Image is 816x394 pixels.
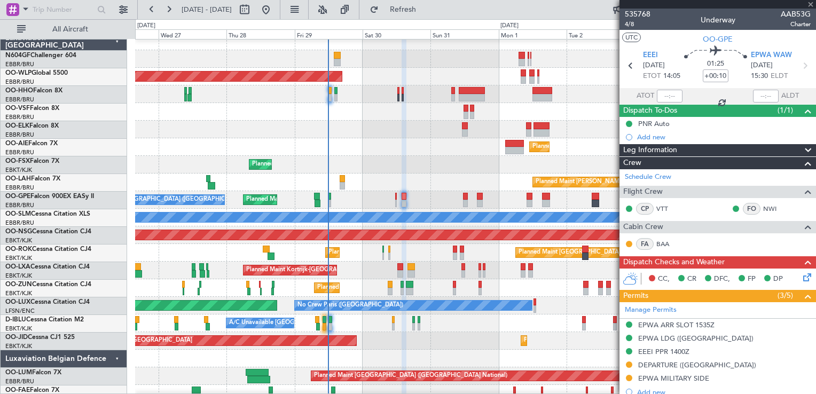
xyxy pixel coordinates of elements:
span: ETOT [643,71,661,82]
a: EBBR/BRU [5,219,34,227]
a: D-IBLUCessna Citation M2 [5,317,84,323]
span: DFC, [714,274,730,285]
a: OO-ROKCessna Citation CJ4 [5,246,91,253]
a: BAA [656,239,680,249]
span: 535768 [625,9,650,20]
div: Planned Maint [GEOGRAPHIC_DATA] ([GEOGRAPHIC_DATA] National) [314,368,507,384]
span: Refresh [381,6,426,13]
a: OO-SLMCessna Citation XLS [5,211,90,217]
a: Manage Permits [625,305,677,316]
span: [DATE] - [DATE] [182,5,232,14]
a: EBKT/KJK [5,237,32,245]
span: Charter [781,20,811,29]
div: Planned Maint Kortrijk-[GEOGRAPHIC_DATA] [252,156,376,172]
span: EEEI [643,50,658,61]
div: Sun 31 [430,29,498,39]
span: ALDT [781,91,799,101]
span: OO-GPE [703,34,733,45]
a: OO-FAEFalcon 7X [5,387,59,393]
span: EPWA WAW [751,50,792,61]
span: Permits [623,290,648,302]
a: OO-LUXCessna Citation CJ4 [5,299,90,305]
a: VTT [656,204,680,214]
div: EEEI PPR 1400Z [638,347,689,356]
span: FP [748,274,756,285]
span: OO-LUM [5,369,32,376]
div: Planned Maint [GEOGRAPHIC_DATA] ([GEOGRAPHIC_DATA]) [532,139,701,155]
a: EBKT/KJK [5,272,32,280]
div: Planned Maint Kortrijk-[GEOGRAPHIC_DATA] [328,245,453,261]
span: OO-NSG [5,228,32,235]
a: NWI [763,204,787,214]
button: UTC [622,33,641,42]
span: 14:05 [663,71,680,82]
span: DP [773,274,783,285]
div: Tue 2 [567,29,634,39]
span: Dispatch To-Dos [623,105,677,117]
span: OO-AIE [5,140,28,147]
span: OO-JID [5,334,28,341]
a: EBKT/KJK [5,254,32,262]
span: OO-ZUN [5,281,32,288]
span: D-IBLU [5,317,26,323]
div: PNR Auto [638,119,670,128]
a: EBKT/KJK [5,166,32,174]
span: Leg Information [623,144,677,156]
div: [DATE] [137,21,155,30]
span: Crew [623,157,641,169]
a: LFSN/ENC [5,307,35,315]
a: EBBR/BRU [5,113,34,121]
span: OO-ROK [5,246,32,253]
span: OO-HHO [5,88,33,94]
div: Add new [637,132,811,141]
span: OO-ELK [5,123,29,129]
span: ELDT [771,71,788,82]
a: OO-JIDCessna CJ1 525 [5,334,75,341]
a: EBBR/BRU [5,184,34,192]
span: OO-LXA [5,264,30,270]
a: OO-NSGCessna Citation CJ4 [5,228,91,235]
div: [DATE] [500,21,519,30]
span: OO-SLM [5,211,31,217]
div: DEPARTURE ([GEOGRAPHIC_DATA]) [638,360,756,369]
div: Planned Maint [GEOGRAPHIC_DATA] ([GEOGRAPHIC_DATA] National) [246,192,440,208]
div: No Crew [GEOGRAPHIC_DATA] ([GEOGRAPHIC_DATA] National) [93,192,272,208]
a: EBBR/BRU [5,60,34,68]
a: OO-ELKFalcon 8X [5,123,59,129]
a: OO-ZUNCessna Citation CJ4 [5,281,91,288]
a: EBBR/BRU [5,131,34,139]
span: (3/5) [778,290,793,301]
span: CC, [658,274,670,285]
span: N604GF [5,52,30,59]
div: EPWA MILITARY SIDE [638,374,709,383]
div: Planned Maint Kortrijk-[GEOGRAPHIC_DATA] [524,333,648,349]
a: OO-LAHFalcon 7X [5,176,60,182]
a: EBBR/BRU [5,148,34,156]
a: EBBR/BRU [5,377,34,385]
span: OO-LUX [5,299,30,305]
button: Refresh [365,1,429,18]
a: OO-FSXFalcon 7X [5,158,59,164]
span: 01:25 [707,59,724,69]
div: FO [743,203,760,215]
button: All Aircraft [12,21,116,38]
span: (1/1) [778,105,793,116]
a: EBKT/KJK [5,342,32,350]
div: Thu 28 [226,29,294,39]
span: AAB53G [781,9,811,20]
div: EPWA LDG ([GEOGRAPHIC_DATA]) [638,334,754,343]
div: Planned Maint [GEOGRAPHIC_DATA] ([GEOGRAPHIC_DATA]) [519,245,687,261]
a: OO-HHOFalcon 8X [5,88,62,94]
div: No Crew Paris ([GEOGRAPHIC_DATA]) [297,297,403,313]
a: N604GFChallenger 604 [5,52,76,59]
span: All Aircraft [28,26,113,33]
span: [DATE] [643,60,665,71]
div: Underway [701,14,735,26]
a: OO-VSFFalcon 8X [5,105,59,112]
span: OO-GPE [5,193,30,200]
div: Mon 1 [499,29,567,39]
a: EBKT/KJK [5,289,32,297]
a: EBKT/KJK [5,325,32,333]
div: Wed 27 [159,29,226,39]
div: EPWA ARR SLOT 1535Z [638,320,715,329]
